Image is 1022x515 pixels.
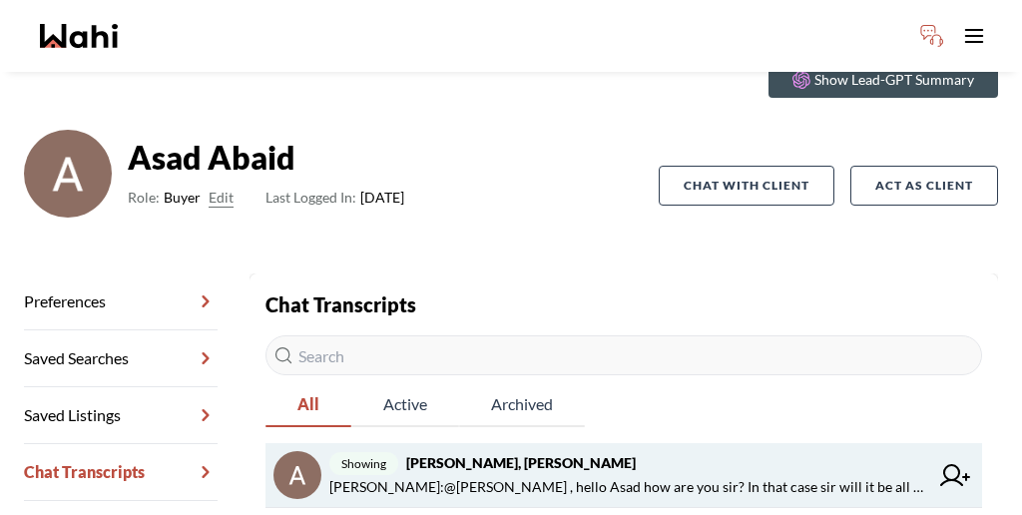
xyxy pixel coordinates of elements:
a: showing[PERSON_NAME], [PERSON_NAME][PERSON_NAME]:@[PERSON_NAME] , hello Asad how are you sir? In ... [265,443,982,508]
a: Chat Transcripts [24,444,218,501]
a: Saved Searches [24,330,218,387]
button: Toggle open navigation menu [954,16,994,56]
span: [PERSON_NAME] : @[PERSON_NAME] , hello Asad how are you sir? In that case sir will it be all righ... [329,475,928,499]
img: chat avatar [273,451,321,499]
span: Last Logged In: [265,189,356,206]
p: Show Lead-GPT Summary [814,70,974,90]
a: Wahi homepage [40,24,118,48]
strong: Asad Abaid [128,138,404,178]
span: [DATE] [265,186,404,210]
span: Buyer [164,186,201,210]
span: Archived [459,383,585,425]
span: showing [329,452,398,475]
span: Active [351,383,459,425]
button: Show Lead-GPT Summary [768,62,998,98]
img: ACg8ocKWCPyOPxuZ9tCsTa_q77jU2qVx6GkpGTnYv8C8DsmsMGmd=s96-c [24,130,112,218]
strong: [PERSON_NAME], [PERSON_NAME] [406,454,636,471]
strong: Chat Transcripts [265,292,416,316]
button: Archived [459,383,585,427]
span: All [265,383,351,425]
span: Role: [128,186,160,210]
button: Active [351,383,459,427]
button: All [265,383,351,427]
button: Chat with client [659,166,834,206]
a: Preferences [24,273,218,330]
button: Edit [209,186,234,210]
a: Saved Listings [24,387,218,444]
button: Act as Client [850,166,998,206]
input: Search [265,335,982,375]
